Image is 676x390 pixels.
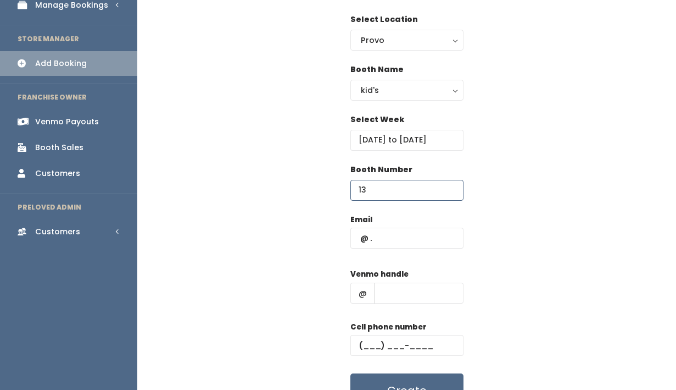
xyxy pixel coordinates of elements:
[35,168,80,179] div: Customers
[350,228,463,249] input: @ .
[350,130,463,151] input: Select week
[350,114,404,125] label: Select Week
[35,116,99,128] div: Venmo Payouts
[350,64,404,75] label: Booth Name
[350,80,463,101] button: kid's
[350,335,463,356] input: (___) ___-____
[350,30,463,51] button: Provo
[361,84,453,96] div: kid's
[35,226,80,238] div: Customers
[350,322,427,333] label: Cell phone number
[361,34,453,46] div: Provo
[350,164,412,175] label: Booth Number
[350,283,375,304] span: @
[350,215,372,226] label: Email
[35,58,87,69] div: Add Booking
[350,14,418,25] label: Select Location
[35,142,83,153] div: Booth Sales
[350,180,463,201] input: Booth Number
[350,269,409,280] label: Venmo handle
